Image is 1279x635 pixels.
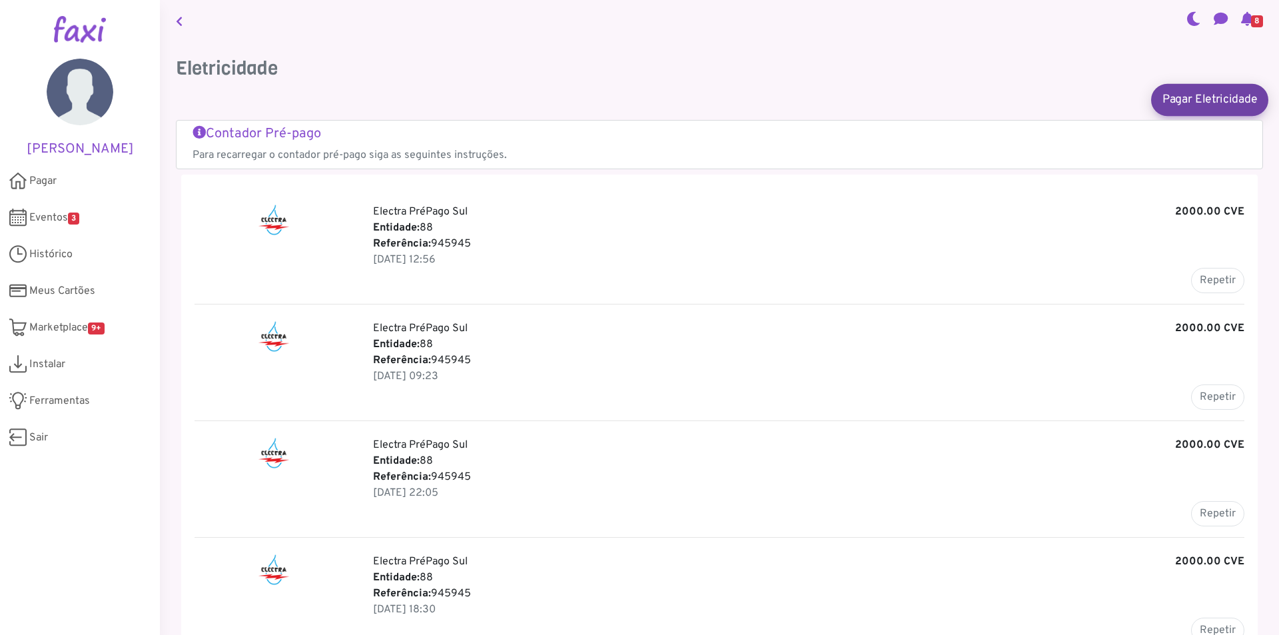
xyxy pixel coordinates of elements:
p: 945945 [373,586,1244,602]
p: 16 Apr 2025, 23:05 [373,485,1244,501]
span: Ferramentas [29,393,90,409]
button: Repetir [1191,501,1244,526]
p: Electra PréPago Sul [373,437,1244,453]
button: Repetir [1191,268,1244,293]
b: Entidade: [373,338,420,351]
p: 88 [373,220,1244,236]
b: 2000.00 CVE [1175,554,1244,570]
a: Contador Pré-pago Para recarregar o contador pré-pago siga as seguintes instruções. [193,126,1246,163]
p: 945945 [373,352,1244,368]
span: Marketplace [29,320,105,336]
p: 88 [373,453,1244,469]
a: Pagar Eletricidade [1151,83,1268,115]
img: Electra PréPago Sul [257,554,291,586]
span: 9+ [88,322,105,334]
button: Repetir [1191,384,1244,410]
b: 2000.00 CVE [1175,437,1244,453]
span: Meus Cartões [29,283,95,299]
b: 2000.00 CVE [1175,204,1244,220]
p: 945945 [373,469,1244,485]
b: Referência: [373,237,431,251]
p: Electra PréPago Sul [373,554,1244,570]
p: 26 May 2025, 10:23 [373,368,1244,384]
p: Para recarregar o contador pré-pago siga as seguintes instruções. [193,147,1246,163]
p: 07 Mar 2025, 19:30 [373,602,1244,618]
p: 88 [373,570,1244,586]
b: Referência: [373,470,431,484]
span: 8 [1251,15,1263,27]
span: 3 [68,213,79,225]
img: Electra PréPago Sul [257,437,291,469]
h5: [PERSON_NAME] [20,141,140,157]
p: Electra PréPago Sul [373,204,1244,220]
b: Entidade: [373,454,420,468]
p: 945945 [373,236,1244,252]
b: Referência: [373,587,431,600]
b: Entidade: [373,571,420,584]
h3: Eletricidade [176,57,1263,80]
span: Eventos [29,210,79,226]
span: Histórico [29,247,73,263]
b: Referência: [373,354,431,367]
span: Instalar [29,356,65,372]
b: Entidade: [373,221,420,235]
p: 88 [373,336,1244,352]
p: Electra PréPago Sul [373,320,1244,336]
img: Electra PréPago Sul [257,204,291,236]
span: Pagar [29,173,57,189]
h5: Contador Pré-pago [193,126,1246,142]
p: 19 Jul 2025, 13:56 [373,252,1244,268]
span: Sair [29,430,48,446]
img: Electra PréPago Sul [257,320,291,352]
b: 2000.00 CVE [1175,320,1244,336]
a: [PERSON_NAME] [20,59,140,157]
